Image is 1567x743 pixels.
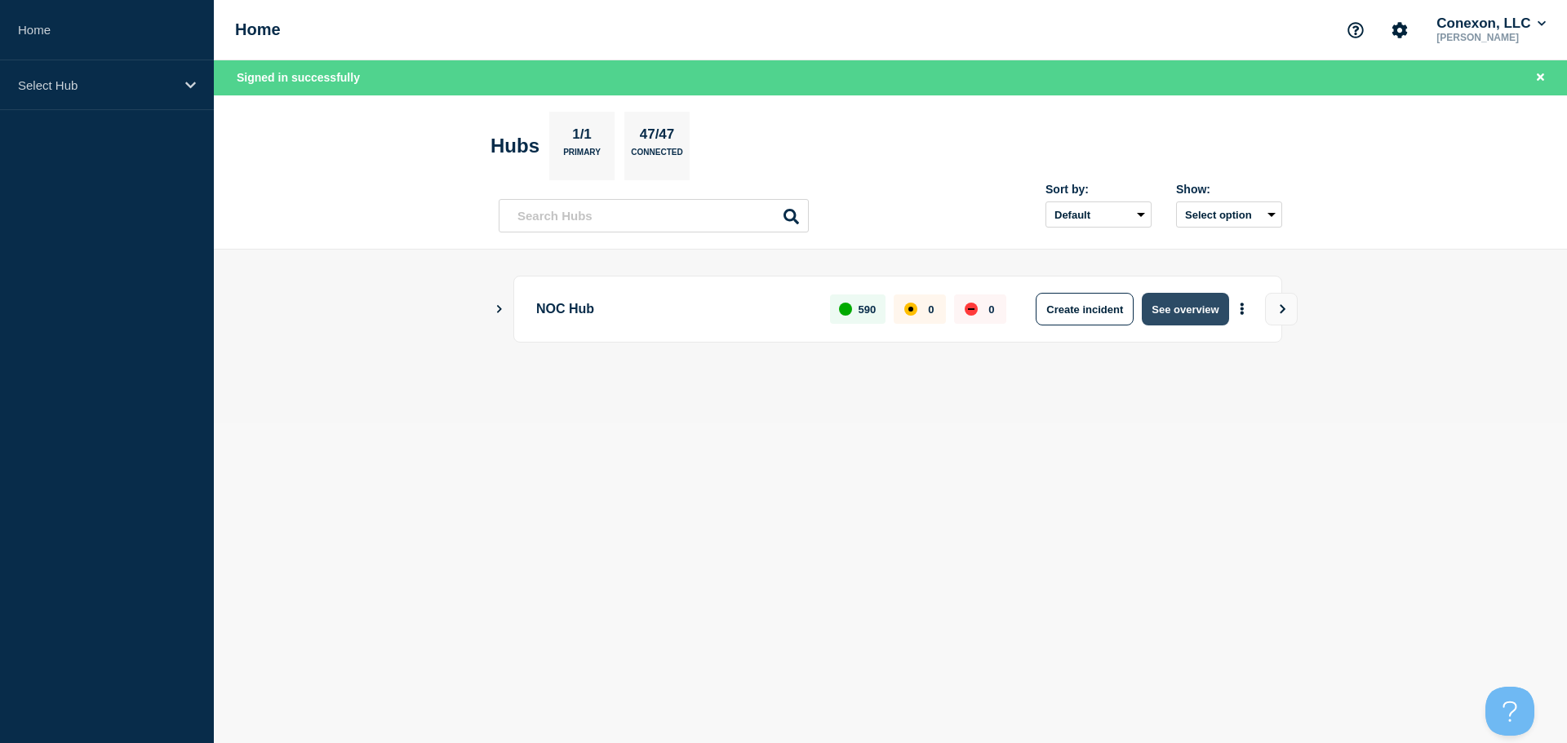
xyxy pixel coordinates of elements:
[566,126,598,148] p: 1/1
[859,303,877,316] p: 590
[928,303,934,316] p: 0
[495,303,504,316] button: Show Connected Hubs
[1176,183,1282,196] div: Show:
[1045,183,1152,196] div: Sort by:
[1232,294,1253,325] button: More actions
[1485,687,1534,736] iframe: Help Scout Beacon - Open
[1338,13,1373,47] button: Support
[633,126,681,148] p: 47/47
[1176,201,1282,228] button: Select option
[1433,15,1549,32] button: Conexon, LLC
[904,303,917,316] div: affected
[536,293,811,325] p: NOC Hub
[235,20,281,39] h1: Home
[988,303,994,316] p: 0
[839,303,852,316] div: up
[1036,293,1134,325] button: Create incident
[499,199,809,232] input: Search Hubs
[563,148,601,165] p: Primary
[18,78,175,92] p: Select Hub
[237,71,360,84] span: Signed in successfully
[1433,32,1549,43] p: [PERSON_NAME]
[1045,201,1152,228] select: Sort by
[965,303,978,316] div: down
[1265,293,1298,325] button: View
[1383,13,1417,47] button: Account settings
[1142,293,1228,325] button: See overview
[1530,69,1551,87] button: Close banner
[491,135,539,157] h2: Hubs
[631,148,682,165] p: Connected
